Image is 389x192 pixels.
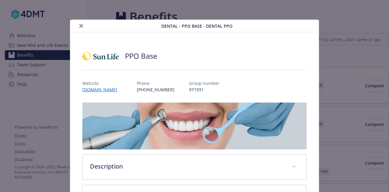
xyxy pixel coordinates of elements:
[189,80,219,86] p: Group number
[82,47,119,65] img: Sun Life Financial
[83,155,306,180] div: Description
[82,87,122,93] a: [DOMAIN_NAME]
[137,86,174,93] p: [PHONE_NUMBER]
[82,80,122,86] p: Website
[90,162,284,171] p: Description
[137,80,174,86] p: Phone
[189,86,219,93] p: 971931
[161,23,232,29] span: Dental - PPO Base - Dental PPO
[77,22,85,30] button: close
[125,51,157,61] h2: PPO Base
[82,103,306,149] img: banner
